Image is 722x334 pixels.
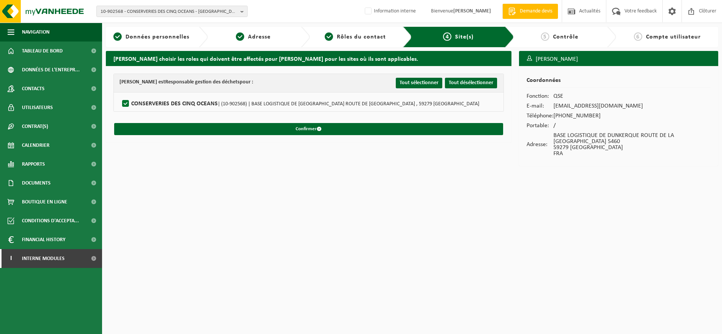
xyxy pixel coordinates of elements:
span: | (10-902568) | BASE LOGISTIQUE DE [GEOGRAPHIC_DATA] ROUTE DE [GEOGRAPHIC_DATA] , 59279 [GEOGRAPH... [218,101,479,107]
span: 1 [113,32,122,41]
a: 1Données personnelles [110,32,193,42]
strong: [PERSON_NAME] [453,8,491,14]
span: Données personnelles [125,34,189,40]
button: 10-902568 - CONSERVERIES DES CINQ OCEANS - [GEOGRAPHIC_DATA] [96,6,248,17]
td: Fonction: [527,91,553,101]
span: Rapports [22,155,45,174]
span: Site(s) [455,34,474,40]
span: 2 [236,32,244,41]
td: BASE LOGISTIQUE DE DUNKERQUE ROUTE DE LA [GEOGRAPHIC_DATA] 5460 59279 [GEOGRAPHIC_DATA] FRA [553,131,711,159]
span: Données de l'entrepr... [22,60,80,79]
label: Information interne [363,6,416,17]
span: Compte utilisateur [646,34,701,40]
a: Demande devis [502,4,558,19]
td: Portable: [527,121,553,131]
span: Contrat(s) [22,117,48,136]
span: Contrôle [553,34,578,40]
span: Documents [22,174,51,192]
a: 3Rôles du contact [314,32,397,42]
div: [PERSON_NAME] est pour : [119,78,253,87]
span: 6 [634,32,642,41]
h2: Coordonnées [527,77,711,88]
label: CONSERVERIES DES CINQ OCEANS [121,98,479,109]
span: 5 [541,32,549,41]
span: Boutique en ligne [22,192,67,211]
span: Rôles du contact [337,34,386,40]
span: Interne modules [22,249,65,268]
span: I [8,249,14,268]
span: 3 [325,32,333,41]
span: Contacts [22,79,45,98]
td: QSE [553,91,711,101]
span: Conditions d'accepta... [22,211,79,230]
button: Tout sélectionner [396,78,442,88]
span: Tableau de bord [22,42,63,60]
span: 4 [443,32,451,41]
span: Demande devis [518,8,554,15]
span: 10-902568 - CONSERVERIES DES CINQ OCEANS - [GEOGRAPHIC_DATA] [101,6,237,17]
span: Financial History [22,230,65,249]
td: / [553,121,711,131]
td: [EMAIL_ADDRESS][DOMAIN_NAME] [553,101,711,111]
a: 2Adresse [212,32,295,42]
strong: Responsable gestion des déchets [165,79,240,85]
span: Utilisateurs [22,98,53,117]
button: Confirmer [114,123,503,135]
h3: [PERSON_NAME] [519,51,718,68]
td: Téléphone: [527,111,553,121]
h2: [PERSON_NAME] choisir les roles qui doivent être affectés pour [PERSON_NAME] pour les sites où il... [106,51,511,66]
span: Calendrier [22,136,50,155]
td: [PHONE_NUMBER] [553,111,711,121]
td: Adresse: [527,131,553,159]
span: Navigation [22,23,50,42]
td: E-mail: [527,101,553,111]
button: Tout désélectionner [445,78,497,88]
span: Adresse [248,34,271,40]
